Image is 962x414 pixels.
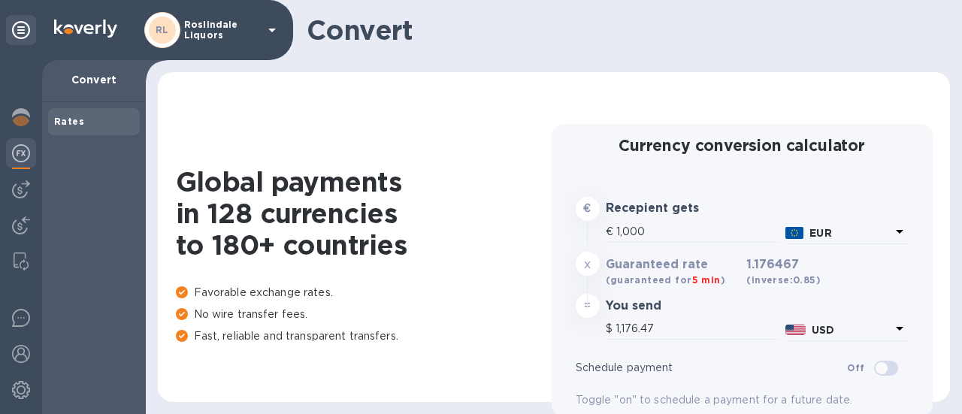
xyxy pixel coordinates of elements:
[176,166,552,261] h1: Global payments in 128 currencies to 180+ countries
[606,299,741,313] h3: You send
[809,227,831,239] b: EUR
[54,20,117,38] img: Logo
[616,318,780,340] input: Amount
[576,136,909,155] h2: Currency conversion calculator
[176,307,552,322] p: No wire transfer fees.
[785,325,806,335] img: USD
[54,116,84,127] b: Rates
[184,20,259,41] p: Roslindale Liquors
[616,221,780,243] input: Amount
[54,72,134,87] p: Convert
[307,14,938,46] h1: Convert
[6,15,36,45] div: Unpin categories
[606,201,741,216] h3: Recepient gets
[812,324,834,336] b: USD
[692,274,721,286] span: 5 min
[576,294,600,318] div: =
[847,362,864,373] b: Off
[606,221,616,243] div: €
[576,392,909,408] p: Toggle "on" to schedule a payment for a future date.
[606,318,616,340] div: $
[176,285,552,301] p: Favorable exchange rates.
[606,274,725,286] b: (guaranteed for )
[176,328,552,344] p: Fast, reliable and transparent transfers.
[583,202,591,214] strong: €
[606,258,741,272] h3: Guaranteed rate
[746,274,821,286] b: (inverse: 0.85 )
[576,360,848,376] p: Schedule payment
[12,144,30,162] img: Foreign exchange
[746,258,821,288] h3: 1.176467
[156,24,169,35] b: RL
[576,252,600,276] div: x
